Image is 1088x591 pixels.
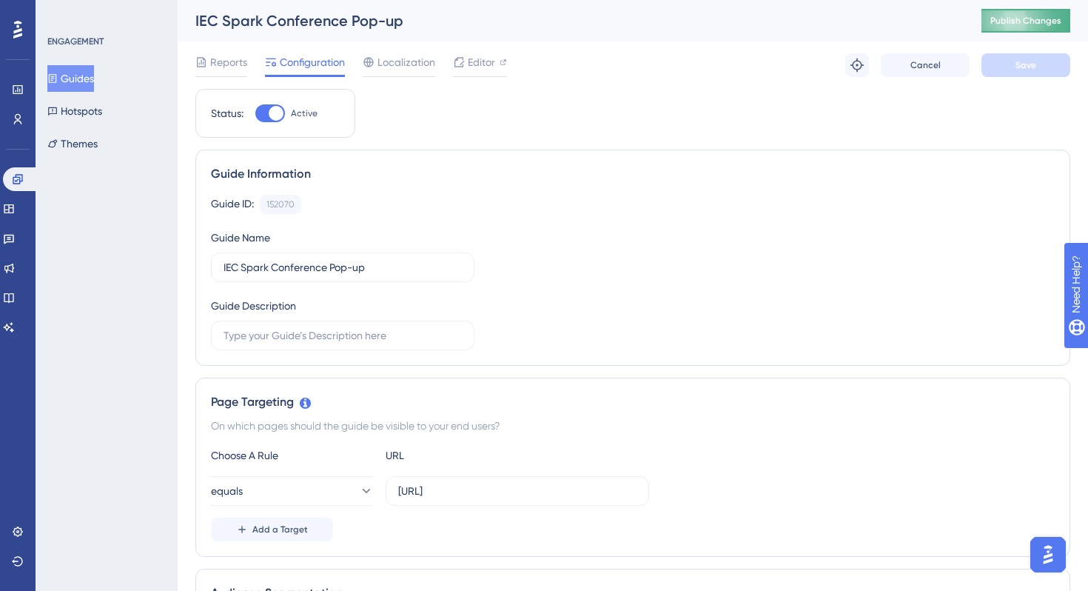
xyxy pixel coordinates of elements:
[280,53,345,71] span: Configuration
[211,518,333,541] button: Add a Target
[981,9,1070,33] button: Publish Changes
[224,327,462,344] input: Type your Guide’s Description here
[211,297,296,315] div: Guide Description
[881,53,970,77] button: Cancel
[211,165,1055,183] div: Guide Information
[981,53,1070,77] button: Save
[990,15,1061,27] span: Publish Changes
[211,393,1055,411] div: Page Targeting
[211,104,244,122] div: Status:
[195,10,944,31] div: IEC Spark Conference Pop-up
[266,198,295,210] div: 152070
[1015,59,1036,71] span: Save
[47,65,94,92] button: Guides
[386,447,548,464] div: URL
[210,53,247,71] span: Reports
[211,195,254,214] div: Guide ID:
[47,130,98,157] button: Themes
[211,482,243,500] span: equals
[211,229,270,247] div: Guide Name
[224,259,462,276] input: Type your Guide’s Name here
[211,447,374,464] div: Choose A Rule
[47,98,102,124] button: Hotspots
[211,417,1055,435] div: On which pages should the guide be visible to your end users?
[398,483,637,499] input: yourwebsite.com/path
[291,107,318,119] span: Active
[47,36,104,47] div: ENGAGEMENT
[377,53,435,71] span: Localization
[1026,532,1070,577] iframe: UserGuiding AI Assistant Launcher
[910,59,941,71] span: Cancel
[252,524,308,535] span: Add a Target
[468,53,495,71] span: Editor
[211,476,374,506] button: equals
[35,4,93,21] span: Need Help?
